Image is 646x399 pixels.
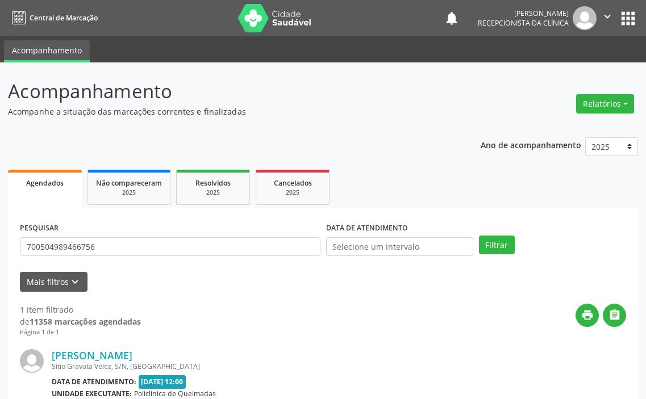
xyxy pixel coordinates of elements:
p: Acompanhamento [8,77,449,106]
p: Ano de acompanhamento [481,137,581,152]
span: Cancelados [274,178,312,188]
label: PESQUISAR [20,220,59,237]
button: Filtrar [479,236,515,255]
span: Resolvidos [195,178,231,188]
i:  [601,10,614,23]
span: Central de Marcação [30,13,98,23]
span: Agendados [26,178,64,188]
div: 1 item filtrado [20,304,141,316]
button: print [576,304,599,327]
button: Relatórios [576,94,634,114]
div: Página 1 de 1 [20,327,141,337]
img: img [573,6,597,30]
strong: 11358 marcações agendadas [30,316,141,327]
span: [DATE] 12:00 [139,375,186,388]
input: Nome, CNS [20,237,320,257]
div: Sitio Gravata Velez, S/N, [GEOGRAPHIC_DATA] [52,362,456,371]
button:  [603,304,626,327]
p: Acompanhe a situação das marcações correntes e finalizadas [8,106,449,117]
button: notifications [444,10,460,26]
b: Data de atendimento: [52,377,136,387]
a: Acompanhamento [4,40,90,62]
input: Selecione um intervalo [326,237,473,257]
i:  [609,309,621,321]
a: Central de Marcação [8,9,98,27]
button: Mais filtroskeyboard_arrow_down [20,272,87,292]
b: Unidade executante: [52,389,132,398]
label: DATA DE ATENDIMENTO [326,220,408,237]
a: [PERSON_NAME] [52,349,132,362]
button:  [597,6,618,30]
div: [PERSON_NAME] [478,9,569,18]
span: Recepcionista da clínica [478,18,569,28]
span: Não compareceram [96,178,162,188]
div: 2025 [185,188,241,197]
div: 2025 [96,188,162,197]
div: de [20,316,141,327]
img: img [20,349,44,373]
i: keyboard_arrow_down [69,276,81,288]
div: 2025 [264,188,321,197]
i: print [581,309,594,321]
button: apps [618,9,638,28]
span: Policlinica de Queimadas [134,389,216,398]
